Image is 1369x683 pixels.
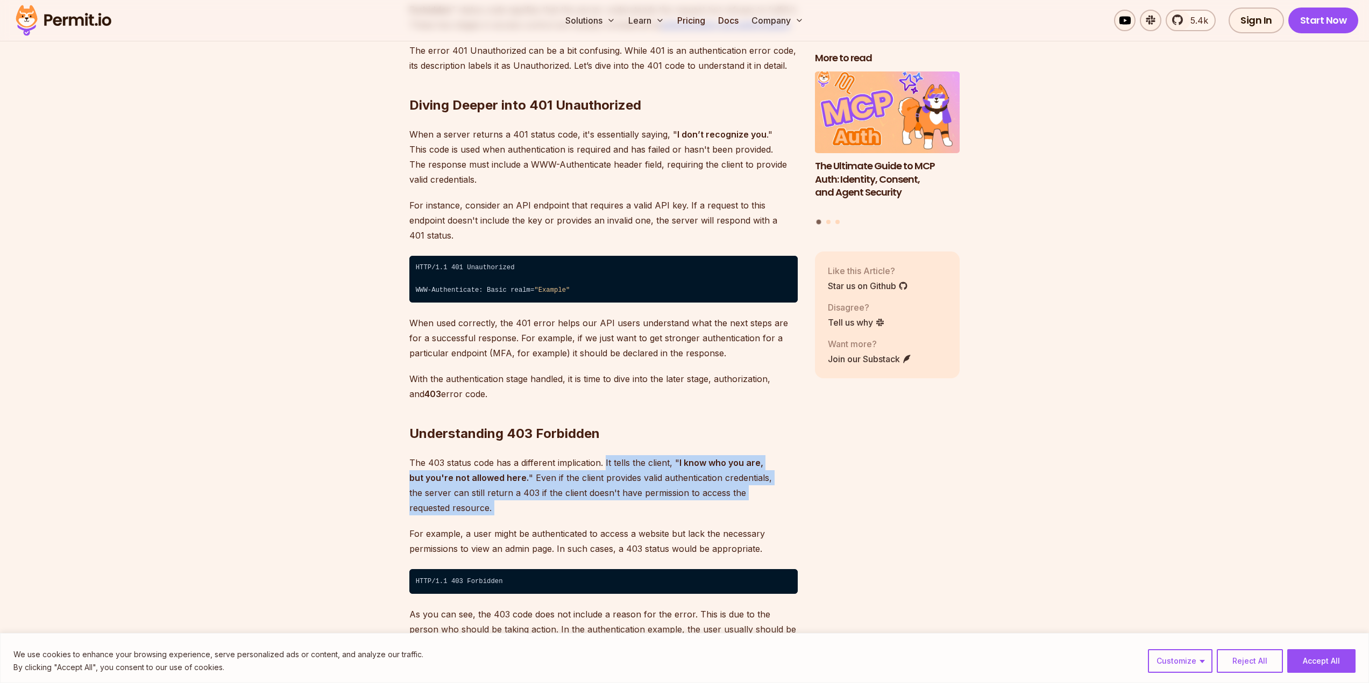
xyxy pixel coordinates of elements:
[13,661,423,674] p: By clicking "Accept All", you consent to our use of cookies.
[828,337,912,350] p: Want more?
[673,10,710,31] a: Pricing
[1148,649,1212,673] button: Customize
[409,382,798,442] h2: Understanding 403 Forbidden
[409,198,798,243] p: For instance, consider an API endpoint that requires a valid API key. If a request to this endpoi...
[1184,14,1208,27] span: 5.4k
[13,648,423,661] p: We use cookies to enhance your browsing experience, serve personalized ads or content, and analyz...
[409,54,798,114] h2: Diving Deeper into 401 Unauthorized
[11,2,116,39] img: Permit logo
[714,10,743,31] a: Docs
[828,279,908,292] a: Star us on Github
[815,52,960,65] h2: More to read
[747,10,808,31] button: Company
[826,219,831,224] button: Go to slide 2
[817,219,821,224] button: Go to slide 1
[828,315,885,328] a: Tell us why
[828,264,908,277] p: Like this Article?
[1217,649,1283,673] button: Reject All
[828,352,912,365] a: Join our Substack
[409,455,798,515] p: The 403 status code has a different implication. It tells the client, " " Even if the client prov...
[624,10,669,31] button: Learn
[409,371,798,401] p: With the authentication stage handled, it is time to dive into the later stage, authorization, an...
[815,71,960,226] div: Posts
[409,569,798,594] code: HTTP/1.1 403 Forbidden
[835,219,840,224] button: Go to slide 3
[534,286,570,294] span: "Example"
[424,389,441,399] strong: 403
[561,10,620,31] button: Solutions
[1287,649,1356,673] button: Accept All
[409,526,798,556] p: For example, a user might be authenticated to access a website but lack the necessary permissions...
[815,159,960,199] h3: The Ultimate Guide to MCP Auth: Identity, Consent, and Agent Security
[1166,10,1216,31] a: 5.4k
[815,71,960,153] img: The Ultimate Guide to MCP Auth: Identity, Consent, and Agent Security
[409,256,798,303] code: HTTP/1.1 401 Unauthorized ⁠ WWW-Authenticate: Basic realm=
[828,300,885,313] p: Disagree?
[815,71,960,213] li: 1 of 3
[409,127,798,187] p: When a server returns a 401 status code, it's essentially saying, " ." This code is used when aut...
[409,43,798,73] p: The error 401 Unauthorized can be a bit confusing. While 401 is an authentication error code, its...
[409,315,798,361] p: When used correctly, the 401 error helps our API users understand what the next steps are for a s...
[1288,8,1359,33] a: Start Now
[1229,8,1284,33] a: Sign In
[677,129,767,140] strong: I don’t recognize you
[815,71,960,213] a: The Ultimate Guide to MCP Auth: Identity, Consent, and Agent SecurityThe Ultimate Guide to MCP Au...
